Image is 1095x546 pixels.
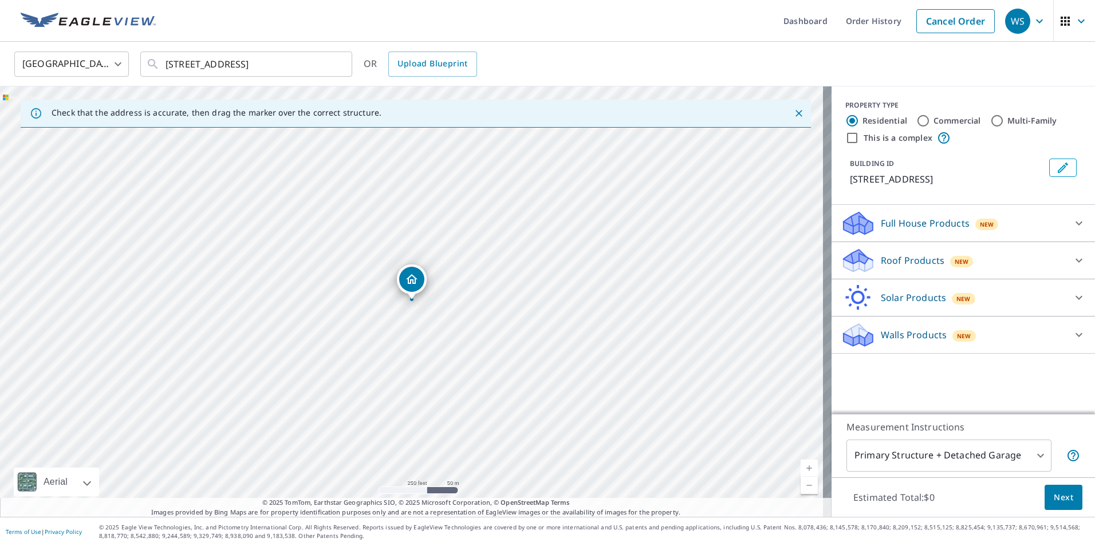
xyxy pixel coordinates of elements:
[881,328,947,342] p: Walls Products
[957,331,971,341] span: New
[6,528,82,535] p: |
[841,321,1086,349] div: Walls ProductsNew
[501,498,549,507] a: OpenStreetMap
[397,57,467,71] span: Upload Blueprint
[21,13,156,30] img: EV Logo
[52,108,381,118] p: Check that the address is accurate, then drag the marker over the correct structure.
[844,485,944,510] p: Estimated Total: $0
[841,284,1086,311] div: Solar ProductsNew
[846,420,1080,434] p: Measurement Instructions
[262,498,570,508] span: © 2025 TomTom, Earthstar Geographics SIO, © 2025 Microsoft Corporation, ©
[850,172,1045,186] p: [STREET_ADDRESS]
[40,468,71,496] div: Aerial
[99,523,1089,540] p: © 2025 Eagle View Technologies, Inc. and Pictometry International Corp. All Rights Reserved. Repo...
[166,48,329,80] input: Search by address or latitude-longitude
[1007,115,1057,126] label: Multi-Family
[791,106,806,121] button: Close
[801,460,818,477] a: Current Level 17, Zoom In
[1005,9,1030,34] div: WS
[45,528,82,536] a: Privacy Policy
[397,264,427,300] div: Dropped pin, building 1, Residential property, 280 W Pray St Monrovia, IN 46157
[850,159,894,168] p: BUILDING ID
[980,220,994,229] span: New
[862,115,907,126] label: Residential
[551,498,570,507] a: Terms
[845,100,1081,110] div: PROPERTY TYPE
[364,52,477,77] div: OR
[933,115,981,126] label: Commercial
[1049,159,1077,177] button: Edit building 1
[881,254,944,267] p: Roof Products
[956,294,971,303] span: New
[841,247,1086,274] div: Roof ProductsNew
[1066,449,1080,462] span: Your report will include the primary structure and a detached garage if one exists.
[1054,490,1073,505] span: Next
[846,440,1051,472] div: Primary Structure + Detached Garage
[916,9,995,33] a: Cancel Order
[14,468,99,496] div: Aerial
[864,132,932,144] label: This is a complex
[955,257,969,266] span: New
[881,291,946,304] p: Solar Products
[388,52,476,77] a: Upload Blueprint
[6,528,41,536] a: Terms of Use
[14,48,129,80] div: [GEOGRAPHIC_DATA]
[801,477,818,494] a: Current Level 17, Zoom Out
[881,216,970,230] p: Full House Products
[1045,485,1082,511] button: Next
[841,209,1086,237] div: Full House ProductsNew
